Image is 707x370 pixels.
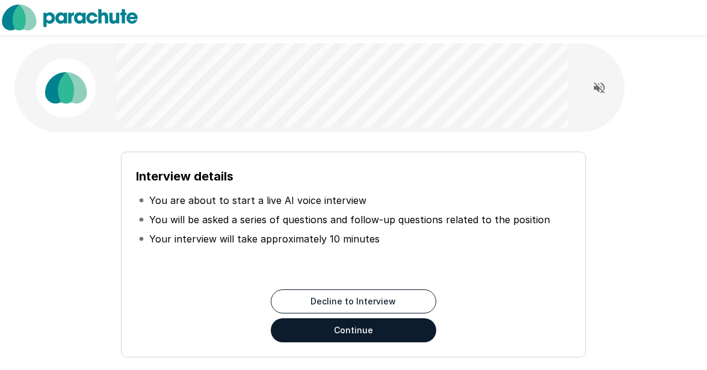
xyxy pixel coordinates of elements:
img: parachute_avatar.png [36,58,96,118]
b: Interview details [136,169,233,183]
button: Read questions aloud [587,76,611,100]
button: Continue [271,318,436,342]
button: Decline to Interview [271,289,436,313]
p: You will be asked a series of questions and follow-up questions related to the position [149,212,550,227]
p: You are about to start a live AI voice interview [149,193,366,208]
p: Your interview will take approximately 10 minutes [149,232,380,246]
